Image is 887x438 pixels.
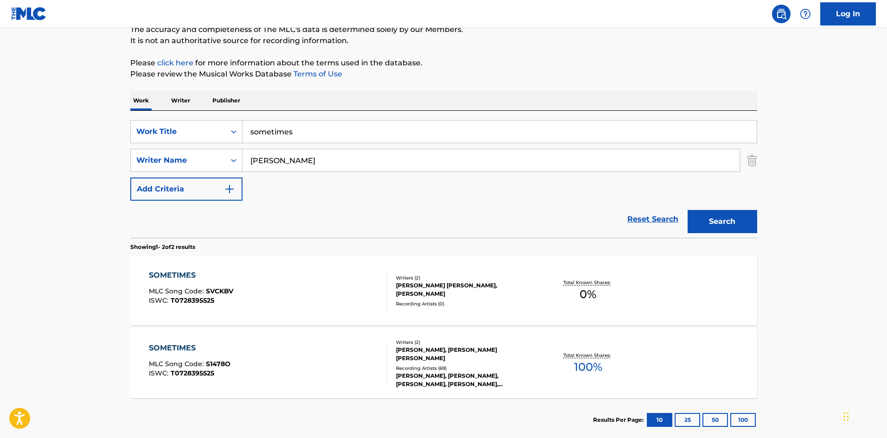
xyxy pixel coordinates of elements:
[580,286,596,303] span: 0 %
[130,256,757,325] a: SOMETIMESMLC Song Code:SVCKBVISWC:T0728395525Writers (2)[PERSON_NAME] [PERSON_NAME], [PERSON_NAME...
[171,296,214,305] span: T0728395525
[396,339,536,346] div: Writers ( 2 )
[136,155,220,166] div: Writer Name
[11,7,47,20] img: MLC Logo
[130,69,757,80] p: Please review the Musical Works Database
[206,287,233,295] span: SVCKBV
[396,365,536,372] div: Recording Artists ( 69 )
[168,91,193,110] p: Writer
[130,91,152,110] p: Work
[800,8,811,19] img: help
[730,413,756,427] button: 100
[149,360,206,368] span: MLC Song Code :
[772,5,791,23] a: Public Search
[396,346,536,362] div: [PERSON_NAME], [PERSON_NAME] [PERSON_NAME]
[149,287,206,295] span: MLC Song Code :
[224,184,235,195] img: 9d2ae6d4665cec9f34b9.svg
[747,149,757,172] img: Delete Criterion
[574,359,602,375] span: 100 %
[841,394,887,438] iframe: Chat Widget
[563,279,613,286] p: Total Known Shares:
[843,403,849,431] div: Arrastar
[820,2,876,25] a: Log In
[675,413,700,427] button: 25
[130,24,757,35] p: The accuracy and completeness of The MLC's data is determined solely by our Members.
[171,369,214,377] span: T0728395525
[136,126,220,137] div: Work Title
[206,360,230,368] span: S1478O
[776,8,787,19] img: search
[796,5,815,23] div: Help
[647,413,672,427] button: 10
[688,210,757,233] button: Search
[130,120,757,238] form: Search Form
[396,300,536,307] div: Recording Artists ( 0 )
[149,343,230,354] div: SOMETIMES
[292,70,342,78] a: Terms of Use
[210,91,243,110] p: Publisher
[702,413,728,427] button: 50
[623,209,683,229] a: Reset Search
[396,281,536,298] div: [PERSON_NAME] [PERSON_NAME], [PERSON_NAME]
[130,178,242,201] button: Add Criteria
[130,243,195,251] p: Showing 1 - 2 of 2 results
[130,35,757,46] p: It is not an authoritative source for recording information.
[157,58,193,67] a: click here
[841,394,887,438] div: Widget de chat
[149,270,233,281] div: SOMETIMES
[130,57,757,69] p: Please for more information about the terms used in the database.
[149,369,171,377] span: ISWC :
[149,296,171,305] span: ISWC :
[396,274,536,281] div: Writers ( 2 )
[563,352,613,359] p: Total Known Shares:
[130,329,757,398] a: SOMETIMESMLC Song Code:S1478OISWC:T0728395525Writers (2)[PERSON_NAME], [PERSON_NAME] [PERSON_NAME...
[593,416,646,424] p: Results Per Page:
[396,372,536,388] div: [PERSON_NAME], [PERSON_NAME], [PERSON_NAME], [PERSON_NAME], [PERSON_NAME]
